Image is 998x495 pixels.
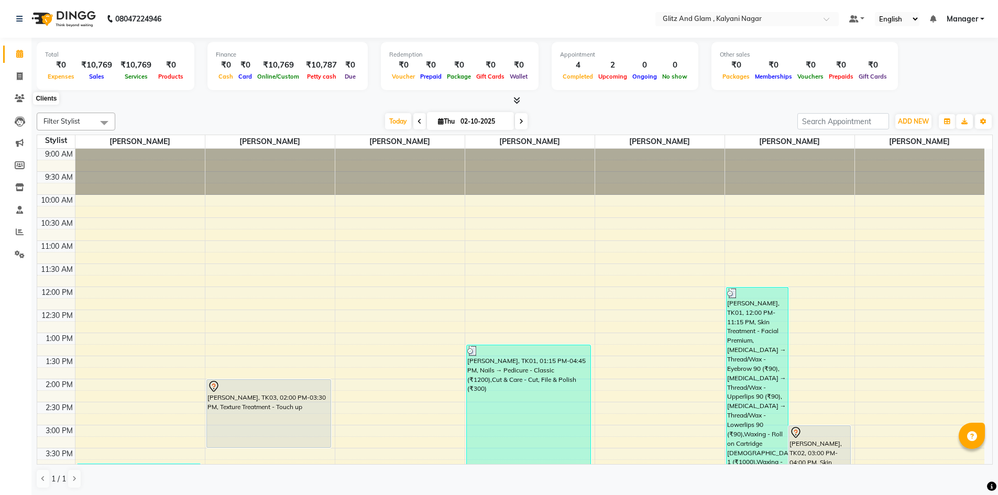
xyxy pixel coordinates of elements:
[43,333,75,344] div: 1:00 PM
[45,59,77,71] div: ₹0
[43,356,75,367] div: 1:30 PM
[341,59,359,71] div: ₹0
[116,59,156,71] div: ₹10,769
[43,117,80,125] span: Filter Stylist
[855,135,985,148] span: [PERSON_NAME]
[122,73,150,80] span: Services
[507,73,530,80] span: Wallet
[43,425,75,436] div: 3:00 PM
[389,50,530,59] div: Redemption
[39,218,75,229] div: 10:30 AM
[856,73,890,80] span: Gift Cards
[385,113,411,129] span: Today
[797,113,889,129] input: Search Appointment
[77,59,116,71] div: ₹10,769
[335,135,465,148] span: [PERSON_NAME]
[947,14,978,25] span: Manager
[795,73,826,80] span: Vouchers
[474,59,507,71] div: ₹0
[86,73,107,80] span: Sales
[43,448,75,459] div: 3:30 PM
[752,73,795,80] span: Memberships
[304,73,339,80] span: Petty cash
[207,380,331,447] div: [PERSON_NAME], TK03, 02:00 PM-03:30 PM, Texture Treatment - Touch up
[595,135,725,148] span: [PERSON_NAME]
[720,73,752,80] span: Packages
[465,135,595,148] span: [PERSON_NAME]
[560,73,596,80] span: Completed
[789,426,850,470] div: [PERSON_NAME], TK02, 03:00 PM-04:00 PM, Skin Treatment - Facial Premium
[43,402,75,413] div: 2:30 PM
[236,59,255,71] div: ₹0
[43,149,75,160] div: 9:00 AM
[45,50,186,59] div: Total
[474,73,507,80] span: Gift Cards
[660,59,690,71] div: 0
[418,59,444,71] div: ₹0
[27,4,98,34] img: logo
[33,92,59,105] div: Clients
[216,50,359,59] div: Finance
[255,59,302,71] div: ₹10,769
[660,73,690,80] span: No show
[418,73,444,80] span: Prepaid
[75,135,205,148] span: [PERSON_NAME]
[630,73,660,80] span: Ongoing
[255,73,302,80] span: Online/Custom
[39,310,75,321] div: 12:30 PM
[39,264,75,275] div: 11:30 AM
[389,73,418,80] span: Voucher
[39,287,75,298] div: 12:00 PM
[216,59,236,71] div: ₹0
[43,172,75,183] div: 9:30 AM
[444,73,474,80] span: Package
[596,73,630,80] span: Upcoming
[444,59,474,71] div: ₹0
[39,195,75,206] div: 10:00 AM
[37,135,75,146] div: Stylist
[156,73,186,80] span: Products
[507,59,530,71] div: ₹0
[720,59,752,71] div: ₹0
[856,59,890,71] div: ₹0
[752,59,795,71] div: ₹0
[389,59,418,71] div: ₹0
[895,114,931,129] button: ADD NEW
[342,73,358,80] span: Due
[156,59,186,71] div: ₹0
[560,50,690,59] div: Appointment
[826,59,856,71] div: ₹0
[205,135,335,148] span: [PERSON_NAME]
[596,59,630,71] div: 2
[725,135,854,148] span: [PERSON_NAME]
[630,59,660,71] div: 0
[216,73,236,80] span: Cash
[560,59,596,71] div: 4
[43,379,75,390] div: 2:00 PM
[302,59,341,71] div: ₹10,787
[954,453,988,485] iframe: chat widget
[898,117,929,125] span: ADD NEW
[457,114,510,129] input: 2025-10-02
[45,73,77,80] span: Expenses
[720,50,890,59] div: Other sales
[39,241,75,252] div: 11:00 AM
[795,59,826,71] div: ₹0
[115,4,161,34] b: 08047224946
[826,73,856,80] span: Prepaids
[435,117,457,125] span: Thu
[236,73,255,80] span: Card
[51,474,66,485] span: 1 / 1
